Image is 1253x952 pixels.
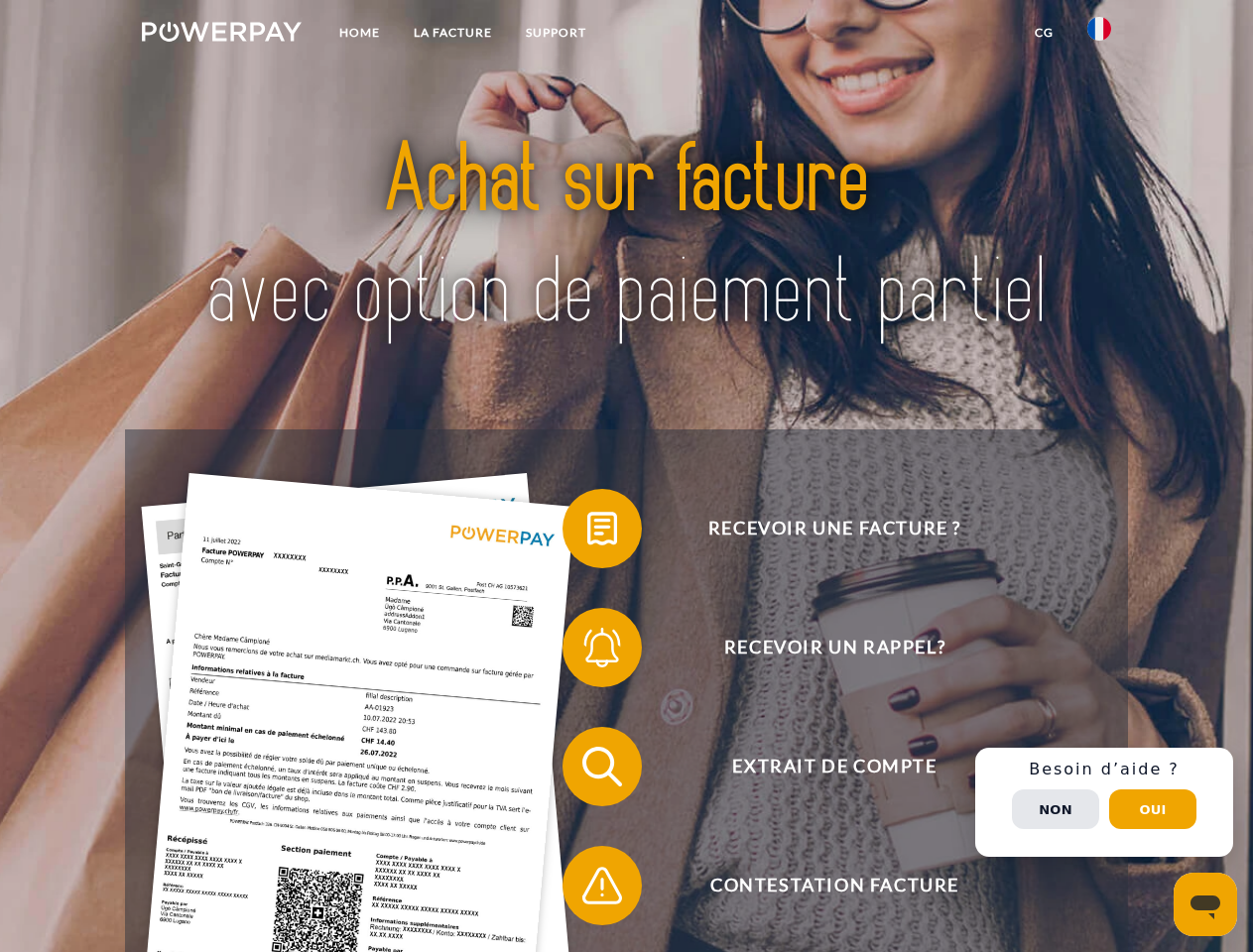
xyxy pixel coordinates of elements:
img: qb_warning.svg [577,861,627,910]
button: Contestation Facture [563,846,1078,925]
span: Recevoir un rappel? [591,608,1077,687]
a: LA FACTURE [397,15,509,51]
h3: Besoin d’aide ? [987,760,1221,779]
a: Home [322,15,397,51]
a: CG [1018,15,1070,51]
div: Schnellhilfe [975,748,1233,857]
img: fr [1087,17,1111,41]
span: Contestation Facture [591,846,1077,925]
button: Non [1012,789,1099,829]
button: Recevoir un rappel? [563,608,1078,687]
img: title-powerpay_fr.svg [189,95,1064,380]
img: qb_search.svg [577,742,627,791]
img: qb_bell.svg [577,623,627,672]
button: Recevoir une facture ? [563,489,1078,568]
button: Oui [1109,789,1196,829]
button: Extrait de compte [563,727,1078,806]
img: logo-powerpay-white.svg [142,22,302,42]
a: Support [509,15,603,51]
iframe: Bouton de lancement de la fenêtre de messagerie [1174,873,1237,936]
span: Extrait de compte [591,727,1077,806]
img: qb_bill.svg [577,504,627,553]
span: Recevoir une facture ? [591,489,1077,568]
